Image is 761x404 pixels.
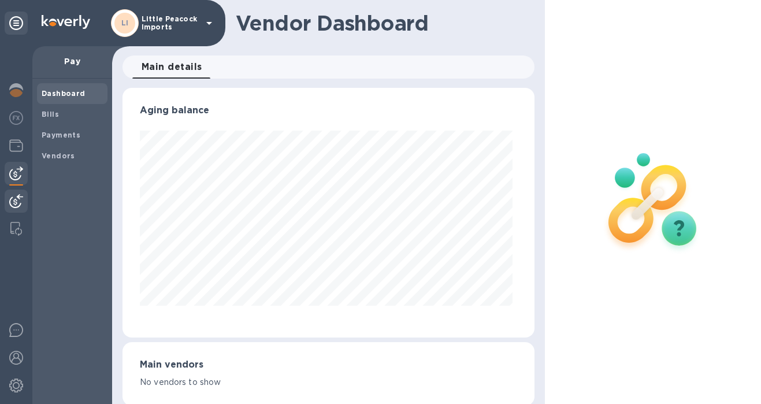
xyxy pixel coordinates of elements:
[142,59,202,75] span: Main details
[9,111,23,125] img: Foreign exchange
[42,55,103,67] p: Pay
[140,376,517,388] p: No vendors to show
[42,15,90,29] img: Logo
[5,12,28,35] div: Unpin categories
[9,139,23,153] img: Wallets
[236,11,526,35] h1: Vendor Dashboard
[42,131,80,139] b: Payments
[121,18,129,27] b: LI
[42,89,86,98] b: Dashboard
[42,110,59,118] b: Bills
[140,105,517,116] h3: Aging balance
[142,15,199,31] p: Little Peacock Imports
[140,359,517,370] h3: Main vendors
[42,151,75,160] b: Vendors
